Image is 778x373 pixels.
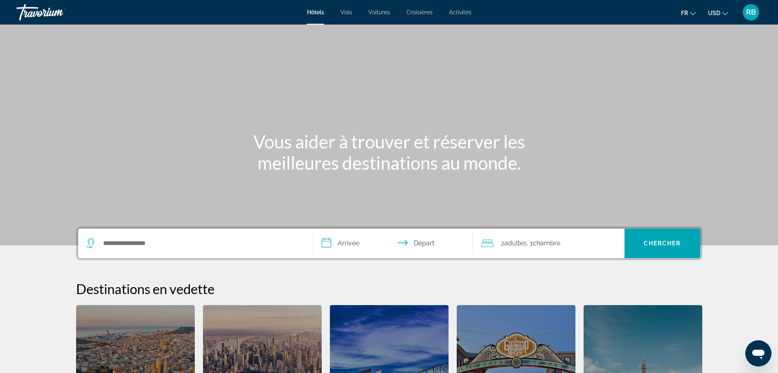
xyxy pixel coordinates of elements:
[625,229,700,258] button: Search
[745,340,771,366] iframe: Bouton de lancement de la fenêtre de messagerie
[533,239,560,247] span: Chambre
[236,131,543,173] h1: Vous aider à trouver et réserver les meilleures destinations au monde.
[16,2,98,23] a: Travorium
[746,8,756,16] span: RB
[501,238,527,249] span: 2
[708,10,720,16] span: USD
[102,237,301,249] input: Search hotel destination
[406,9,433,16] a: Croisières
[644,240,681,247] span: Chercher
[708,7,728,19] button: Change currency
[76,281,702,297] h2: Destinations en vedette
[368,9,390,16] a: Voitures
[473,229,625,258] button: Travelers: 2 adults, 0 children
[313,229,473,258] button: Select check in and out date
[681,10,688,16] span: fr
[449,9,471,16] a: Activités
[307,9,324,16] a: Hôtels
[681,7,696,19] button: Change language
[341,9,352,16] a: Vols
[527,238,560,249] span: , 1
[504,239,527,247] span: Adultes
[78,229,700,258] div: Search widget
[740,4,762,21] button: User Menu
